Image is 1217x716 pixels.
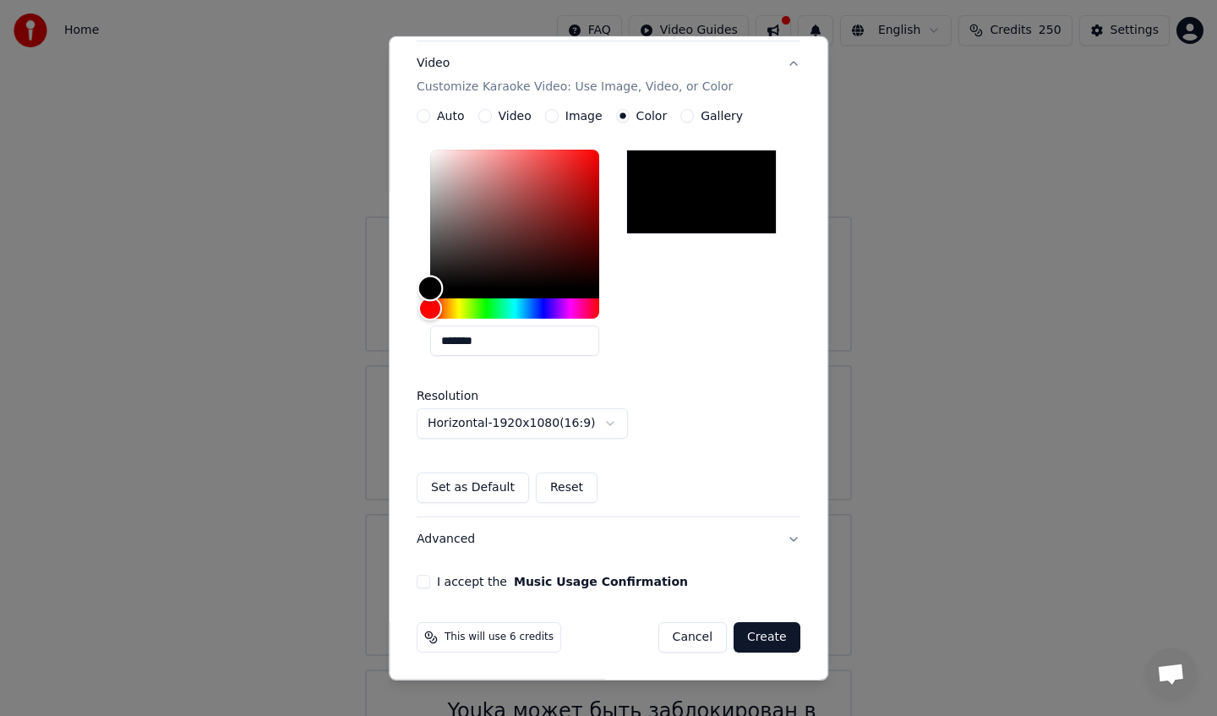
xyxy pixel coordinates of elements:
[417,517,800,561] button: Advanced
[658,622,727,653] button: Cancel
[514,576,688,588] button: I accept the
[417,55,733,96] div: Video
[430,150,599,288] div: Color
[417,109,800,517] div: VideoCustomize Karaoke Video: Use Image, Video, or Color
[417,79,733,96] p: Customize Karaoke Video: Use Image, Video, or Color
[536,473,598,503] button: Reset
[636,110,668,122] label: Color
[445,631,554,644] span: This will use 6 credits
[430,298,599,319] div: Hue
[499,110,532,122] label: Video
[437,576,688,588] label: I accept the
[417,473,529,503] button: Set as Default
[437,110,465,122] label: Auto
[417,390,586,402] label: Resolution
[701,110,743,122] label: Gallery
[734,622,800,653] button: Create
[417,41,800,109] button: VideoCustomize Karaoke Video: Use Image, Video, or Color
[565,110,603,122] label: Image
